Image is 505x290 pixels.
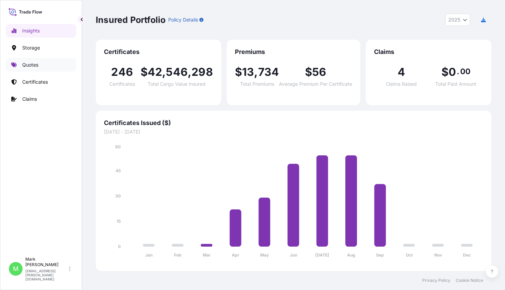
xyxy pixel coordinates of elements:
tspan: Sep [376,252,384,258]
tspan: 60 [115,144,121,149]
span: 734 [258,67,279,78]
span: Average Premium Per Certificate [279,82,352,86]
span: 13 [242,67,254,78]
tspan: Oct [406,252,413,258]
span: M [13,265,18,272]
span: , [162,67,166,78]
span: $ [305,67,312,78]
span: 56 [312,67,326,78]
span: , [188,67,191,78]
tspan: Dec [463,252,471,258]
span: 546 [166,67,188,78]
span: Premiums [235,48,352,56]
p: Certificates [22,79,48,85]
span: Certificates [104,48,213,56]
p: Policy Details [168,16,198,23]
button: Year Selector [445,14,470,26]
span: Total Premiums [240,82,274,86]
tspan: May [260,252,269,258]
span: [DATE] - [DATE] [104,128,483,135]
tspan: 45 [116,168,121,173]
p: Mark [PERSON_NAME] [25,257,68,267]
a: Privacy Policy [422,278,450,283]
tspan: Nov [434,252,442,258]
span: $ [141,67,148,78]
span: $ [441,67,449,78]
span: Claims Raised [386,82,417,86]
p: Claims [22,96,37,102]
a: Quotes [6,58,76,72]
span: $ [235,67,242,78]
span: 298 [191,67,213,78]
a: Storage [6,41,76,55]
span: 4 [398,67,405,78]
span: Total Cargo Value Insured [148,82,205,86]
span: 42 [148,67,162,78]
p: Quotes [22,61,38,68]
span: Total Paid Amount [435,82,476,86]
tspan: [DATE] [315,252,329,258]
span: Claims [374,48,483,56]
tspan: 15 [117,219,121,224]
tspan: Jan [145,252,152,258]
span: , [254,67,258,78]
span: Certificates [109,82,135,86]
span: . [457,69,459,74]
a: Certificates [6,75,76,89]
span: Certificates Issued ($) [104,119,483,127]
a: Insights [6,24,76,38]
tspan: Mar [203,252,211,258]
tspan: Apr [232,252,239,258]
tspan: Feb [174,252,182,258]
span: 0 [449,67,456,78]
p: Insights [22,27,40,34]
span: 246 [111,67,133,78]
span: 2025 [448,16,460,23]
span: 00 [460,69,470,74]
a: Cookie Notice [456,278,483,283]
tspan: Aug [347,252,355,258]
tspan: 30 [115,193,121,198]
a: Claims [6,92,76,106]
tspan: Jun [290,252,297,258]
tspan: 0 [118,244,121,249]
p: [EMAIL_ADDRESS][PERSON_NAME][DOMAIN_NAME] [25,269,68,281]
p: Insured Portfolio [96,14,165,25]
p: Storage [22,44,40,51]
